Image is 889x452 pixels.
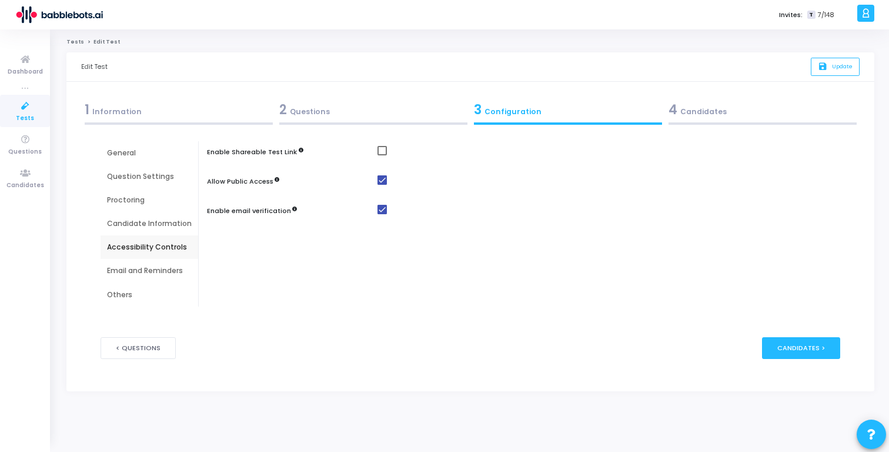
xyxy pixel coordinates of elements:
[669,100,857,119] div: Candidates
[16,114,34,124] span: Tests
[8,67,43,77] span: Dashboard
[207,206,297,216] label: Enable email verification
[669,101,677,119] span: 4
[107,195,192,205] div: Proctoring
[107,290,192,300] div: Others
[66,38,84,45] a: Tests
[15,3,103,26] img: logo
[101,337,176,359] button: < Questions
[207,147,297,157] label: Enable Shareable Test Link
[807,11,815,19] span: T
[207,177,279,187] label: Allow Public Access
[81,52,108,81] div: Edit Test
[107,218,192,229] div: Candidate Information
[818,10,834,20] span: 7/148
[93,38,120,45] span: Edit Test
[474,100,662,119] div: Configuration
[6,181,44,191] span: Candidates
[818,62,830,72] i: save
[811,58,860,76] button: saveUpdate
[107,148,192,158] div: General
[779,10,803,20] label: Invites:
[8,147,42,157] span: Questions
[279,101,287,119] span: 2
[107,265,192,276] div: Email and Reminders
[474,101,482,119] span: 3
[66,38,874,46] nav: breadcrumb
[107,242,192,252] div: Accessibility Controls
[85,100,273,119] div: Information
[276,97,470,128] a: 2Questions
[279,100,467,119] div: Questions
[762,337,840,359] div: Candidates >
[665,97,860,128] a: 4Candidates
[832,62,853,70] span: Update
[85,101,89,119] span: 1
[470,97,665,128] a: 3Configuration
[81,97,276,128] a: 1Information
[107,171,192,182] div: Question Settings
